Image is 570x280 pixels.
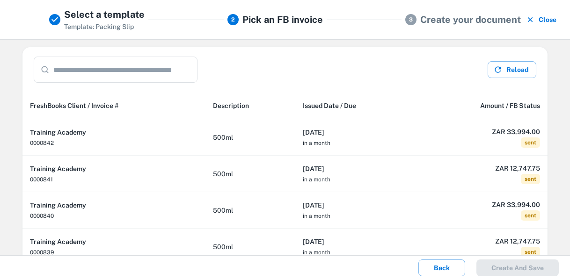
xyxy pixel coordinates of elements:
[30,200,198,210] h6: Training Academy
[420,13,521,27] h5: Create your document
[242,13,323,27] h5: Pick an FB invoice
[303,213,330,219] span: in a month
[213,100,249,111] span: Description
[521,210,540,221] span: sent
[418,259,465,276] button: Back
[303,164,408,174] h6: [DATE]
[205,192,295,229] td: 500ml
[521,174,540,184] span: sent
[423,200,540,210] h6: ZAR 33,994.00
[303,249,330,256] span: in a month
[231,16,235,23] text: 2
[480,100,540,111] span: Amount / FB Status
[303,176,330,183] span: in a month
[64,7,145,22] h5: Select a template
[521,247,540,257] span: sent
[303,140,330,146] span: in a month
[30,100,119,111] span: FreshBooks Client / Invoice #
[525,7,559,32] button: Close
[303,237,408,247] h6: [DATE]
[30,237,198,247] h6: Training Academy
[205,229,295,265] td: 500ml
[30,140,54,146] span: 0000842
[488,61,536,78] button: Reload
[30,164,198,174] h6: Training Academy
[30,213,54,219] span: 0000840
[30,176,53,183] span: 0000841
[30,249,54,256] span: 0000839
[303,127,408,137] h6: [DATE]
[423,236,540,246] h6: ZAR 12,747.75
[303,100,356,111] span: Issued Date / Due
[303,200,408,210] h6: [DATE]
[423,163,540,173] h6: ZAR 12,747.75
[30,127,198,137] h6: Training Academy
[521,137,540,148] span: sent
[205,156,295,192] td: 500ml
[423,127,540,137] h6: ZAR 33,994.00
[409,16,413,23] text: 3
[205,119,295,156] td: 500ml
[64,23,134,30] span: Template: Packing Slip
